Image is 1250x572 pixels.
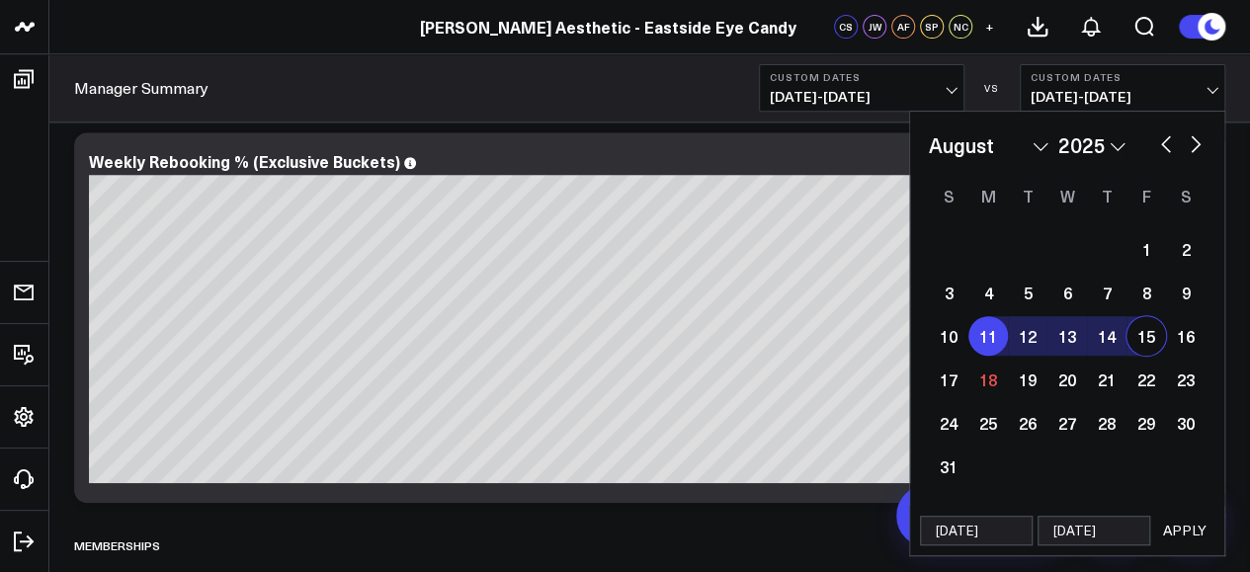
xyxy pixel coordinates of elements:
[1038,516,1150,545] input: mm/dd/yy
[420,16,796,38] a: [PERSON_NAME] Aesthetic - Eastside Eye Candy
[920,15,944,39] div: SP
[968,180,1008,211] div: Monday
[770,71,954,83] b: Custom Dates
[1126,180,1166,211] div: Friday
[1031,89,1214,105] span: [DATE] - [DATE]
[74,77,208,99] a: Manager Summary
[1155,516,1214,545] button: APPLY
[977,15,1001,39] button: +
[1031,71,1214,83] b: Custom Dates
[834,15,858,39] div: CS
[759,64,964,112] button: Custom Dates[DATE]-[DATE]
[1008,180,1047,211] div: Tuesday
[74,523,160,568] div: Memberships
[770,89,954,105] span: [DATE] - [DATE]
[920,516,1033,545] input: mm/dd/yy
[89,150,400,172] div: Weekly Rebooking % (Exclusive Buckets)
[929,180,968,211] div: Sunday
[863,15,886,39] div: JW
[891,15,915,39] div: AF
[1020,64,1225,112] button: Custom Dates[DATE]-[DATE]
[985,20,994,34] span: +
[896,484,1067,547] a: AskCorral
[1087,180,1126,211] div: Thursday
[1047,180,1087,211] div: Wednesday
[1166,180,1206,211] div: Saturday
[949,15,972,39] div: NC
[974,82,1010,94] div: VS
